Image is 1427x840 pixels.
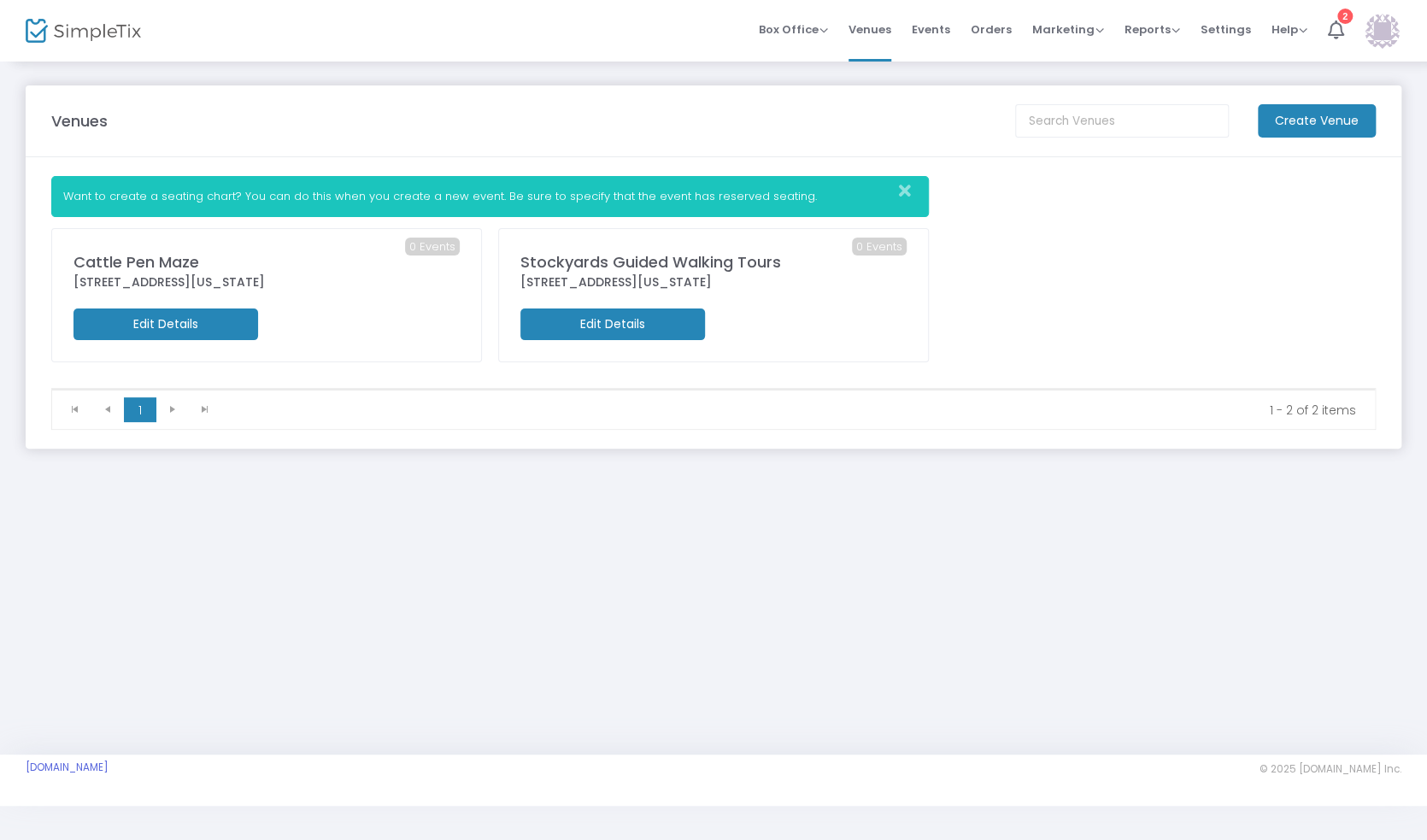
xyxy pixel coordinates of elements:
[52,389,1375,390] div: Data table
[124,397,156,423] span: Page 1
[1258,104,1376,138] m-button: Create Venue
[1271,21,1307,38] span: Help
[1201,8,1251,51] span: Settings
[1337,9,1353,24] div: 2
[405,238,460,256] span: 0 Events
[852,238,907,256] span: 0 Events
[520,308,705,340] m-button: Edit Details
[849,8,891,51] span: Venues
[73,308,258,340] m-button: Edit Details
[912,8,950,51] span: Events
[51,109,108,132] m-panel-title: Venues
[1260,762,1401,776] span: © 2025 [DOMAIN_NAME] Inc.
[26,761,109,774] a: [DOMAIN_NAME]
[971,8,1012,51] span: Orders
[759,21,828,38] span: Box Office
[1032,21,1104,38] span: Marketing
[520,273,907,291] div: [STREET_ADDRESS][US_STATE]
[73,250,460,273] div: Cattle Pen Maze
[73,273,460,291] div: [STREET_ADDRESS][US_STATE]
[1015,104,1229,138] input: Search Venues
[1125,21,1180,38] span: Reports
[894,177,928,205] button: Close
[51,176,929,217] div: Want to create a seating chart? You can do this when you create a new event. Be sure to specify t...
[233,402,1356,419] kendo-pager-info: 1 - 2 of 2 items
[520,250,907,273] div: Stockyards Guided Walking Tours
